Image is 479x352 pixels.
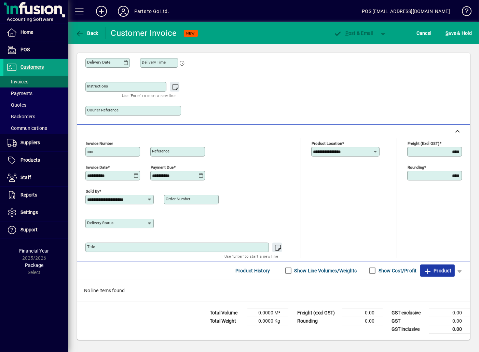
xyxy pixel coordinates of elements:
[20,157,40,163] span: Products
[342,309,383,317] td: 0.00
[76,30,98,36] span: Back
[247,317,288,325] td: 0.0000 Kg
[187,31,195,36] span: NEW
[7,102,26,108] span: Quotes
[429,325,470,334] td: 0.00
[444,27,474,39] button: Save & Hold
[20,47,30,52] span: POS
[206,317,247,325] td: Total Weight
[20,192,37,198] span: Reports
[20,140,40,145] span: Suppliers
[342,317,383,325] td: 0.00
[345,30,348,36] span: P
[74,27,100,39] button: Back
[87,220,113,225] mat-label: Delivery status
[312,141,342,146] mat-label: Product location
[233,265,273,277] button: Product History
[20,29,33,35] span: Home
[429,309,470,317] td: 0.00
[142,60,166,65] mat-label: Delivery time
[388,317,429,325] td: GST
[134,6,169,17] div: Parts to Go Ltd.
[25,262,43,268] span: Package
[424,265,451,276] span: Product
[87,108,119,112] mat-label: Courier Reference
[87,60,110,65] mat-label: Delivery date
[87,84,108,89] mat-label: Instructions
[3,152,68,169] a: Products
[112,5,134,17] button: Profile
[7,114,35,119] span: Backorders
[3,204,68,221] a: Settings
[294,309,342,317] td: Freight (excl GST)
[362,6,450,17] div: POS [EMAIL_ADDRESS][DOMAIN_NAME]
[19,248,49,254] span: Financial Year
[416,28,432,39] span: Cancel
[293,267,357,274] label: Show Line Volumes/Weights
[247,309,288,317] td: 0.0000 M³
[408,165,424,170] mat-label: Rounding
[7,125,47,131] span: Communications
[3,99,68,111] a: Quotes
[388,309,429,317] td: GST exclusive
[166,197,190,201] mat-label: Order number
[330,27,377,39] button: Post & Email
[446,30,448,36] span: S
[388,325,429,334] td: GST inclusive
[20,209,38,215] span: Settings
[7,79,28,84] span: Invoices
[377,267,417,274] label: Show Cost/Profit
[20,64,44,70] span: Customers
[77,280,470,301] div: No line items found
[7,91,32,96] span: Payments
[333,30,373,36] span: ost & Email
[429,317,470,325] td: 0.00
[86,189,99,193] mat-label: Sold by
[152,149,169,153] mat-label: Reference
[122,92,176,99] mat-hint: Use 'Enter' to start a new line
[87,244,95,249] mat-label: Title
[86,165,108,170] mat-label: Invoice date
[224,252,278,260] mat-hint: Use 'Enter' to start a new line
[3,87,68,99] a: Payments
[3,221,68,239] a: Support
[457,1,470,24] a: Knowledge Base
[20,227,38,232] span: Support
[91,5,112,17] button: Add
[3,111,68,122] a: Backorders
[3,169,68,186] a: Staff
[420,265,455,277] button: Product
[68,27,106,39] app-page-header-button: Back
[3,134,68,151] a: Suppliers
[20,175,31,180] span: Staff
[446,28,472,39] span: ave & Hold
[111,28,177,39] div: Customer Invoice
[3,122,68,134] a: Communications
[294,317,342,325] td: Rounding
[235,265,270,276] span: Product History
[151,165,174,170] mat-label: Payment due
[3,187,68,204] a: Reports
[415,27,433,39] button: Cancel
[3,41,68,58] a: POS
[3,76,68,87] a: Invoices
[86,141,113,146] mat-label: Invoice number
[206,309,247,317] td: Total Volume
[3,24,68,41] a: Home
[408,141,439,146] mat-label: Freight (excl GST)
